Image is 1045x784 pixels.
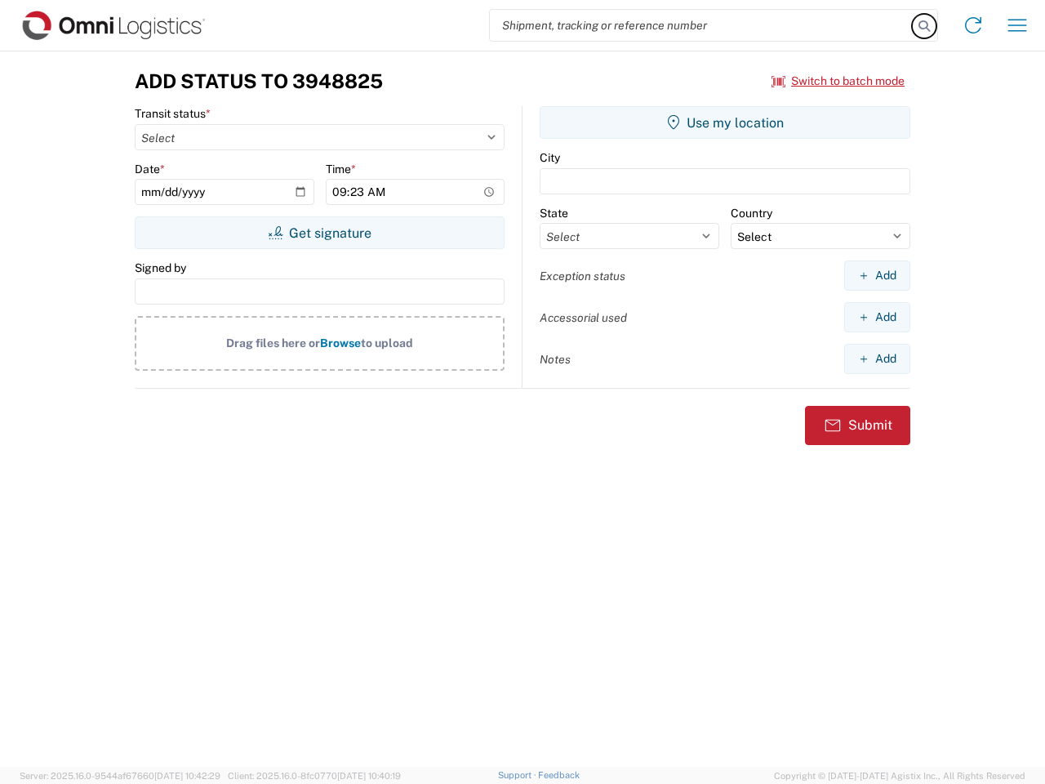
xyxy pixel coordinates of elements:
[326,162,356,176] label: Time
[540,269,625,283] label: Exception status
[540,150,560,165] label: City
[844,344,910,374] button: Add
[540,352,571,367] label: Notes
[540,106,910,139] button: Use my location
[135,162,165,176] label: Date
[135,261,186,275] label: Signed by
[731,206,772,220] label: Country
[540,206,568,220] label: State
[772,68,905,95] button: Switch to batch mode
[538,770,580,780] a: Feedback
[337,771,401,781] span: [DATE] 10:40:19
[228,771,401,781] span: Client: 2025.16.0-8fc0770
[805,406,910,445] button: Submit
[844,302,910,332] button: Add
[774,768,1025,783] span: Copyright © [DATE]-[DATE] Agistix Inc., All Rights Reserved
[135,69,383,93] h3: Add Status to 3948825
[498,770,539,780] a: Support
[490,10,913,41] input: Shipment, tracking or reference number
[540,310,627,325] label: Accessorial used
[361,336,413,350] span: to upload
[320,336,361,350] span: Browse
[154,771,220,781] span: [DATE] 10:42:29
[844,261,910,291] button: Add
[20,771,220,781] span: Server: 2025.16.0-9544af67660
[135,106,211,121] label: Transit status
[135,216,505,249] button: Get signature
[226,336,320,350] span: Drag files here or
